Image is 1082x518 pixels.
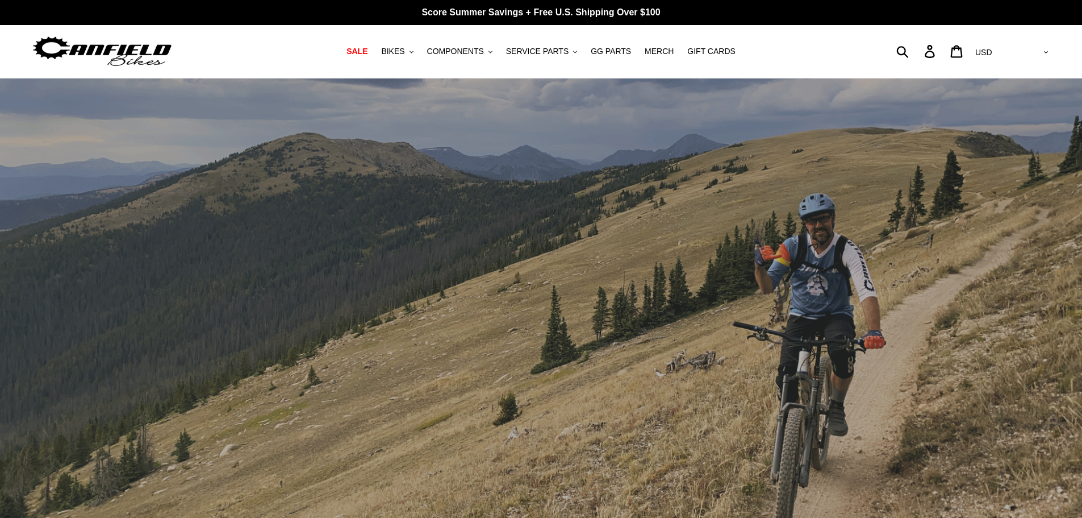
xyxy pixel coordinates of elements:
[645,47,674,56] span: MERCH
[682,44,741,59] a: GIFT CARDS
[375,44,419,59] button: BIKES
[31,34,173,69] img: Canfield Bikes
[639,44,679,59] a: MERCH
[903,39,931,64] input: Search
[341,44,373,59] a: SALE
[427,47,484,56] span: COMPONENTS
[421,44,498,59] button: COMPONENTS
[346,47,367,56] span: SALE
[687,47,736,56] span: GIFT CARDS
[500,44,583,59] button: SERVICE PARTS
[381,47,404,56] span: BIKES
[591,47,631,56] span: GG PARTS
[585,44,637,59] a: GG PARTS
[506,47,569,56] span: SERVICE PARTS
